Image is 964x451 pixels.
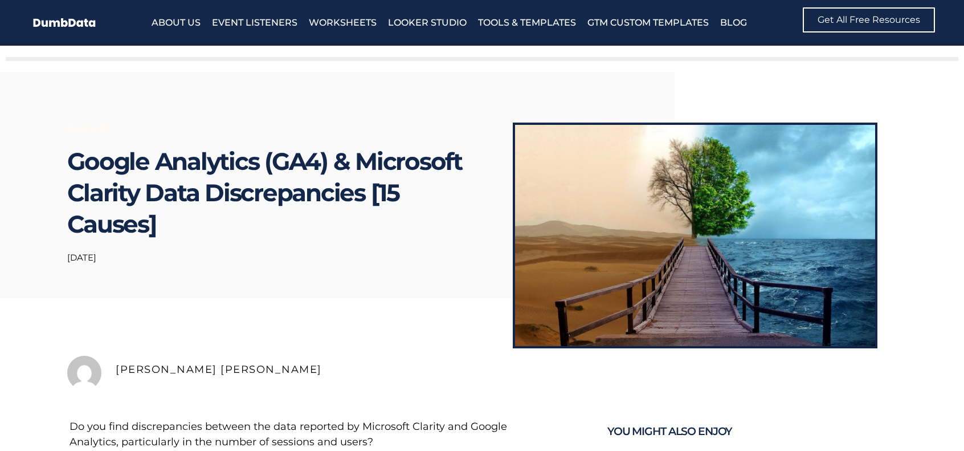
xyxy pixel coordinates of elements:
a: Back to all [67,124,107,132]
a: Tools & Templates [478,15,576,31]
span: Get All Free Resources [818,15,920,25]
img: Picture of Jude Nwachukwu Onyejekwe [67,356,101,390]
time: [DATE] [67,252,96,263]
a: Get All Free Resources [803,7,935,32]
h6: [PERSON_NAME] [PERSON_NAME] [116,363,896,376]
h1: Google Analytics (GA4) & Microsoft Clarity Data Discrepancies [15 Causes] [67,146,472,240]
a: Event Listeners [212,15,297,31]
a: About Us [152,15,201,31]
a: Worksheets [309,15,377,31]
a: GTM Custom Templates [587,15,709,31]
a: Blog [720,15,747,31]
p: Do you find discrepancies between the data reported by Microsoft Clarity and Google Analytics, pa... [70,419,521,450]
h2: You might also enjoy [607,419,885,444]
nav: Menu [152,15,751,31]
a: Looker Studio [388,15,467,31]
